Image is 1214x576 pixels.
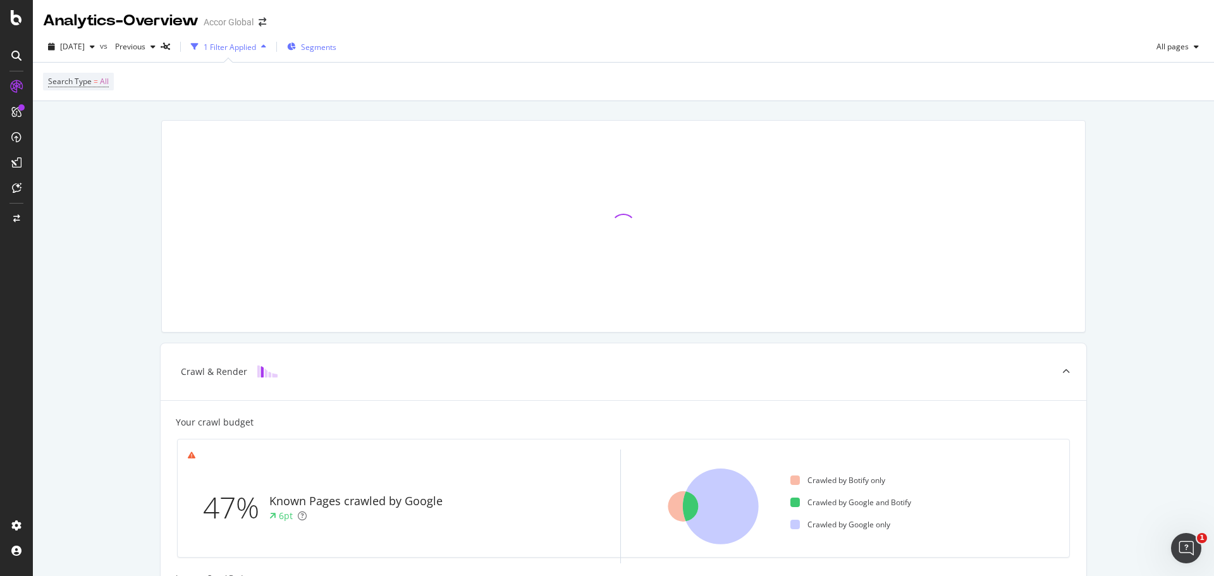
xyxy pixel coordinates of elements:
button: All pages [1151,37,1204,57]
div: Crawl & Render [181,365,247,378]
div: Crawled by Botify only [790,475,885,486]
span: = [94,76,98,87]
div: Crawled by Google and Botify [790,497,911,508]
span: Search Type [48,76,92,87]
iframe: Intercom live chat [1171,533,1201,563]
span: All pages [1151,41,1189,52]
div: Known Pages crawled by Google [269,493,443,510]
span: Segments [301,42,336,52]
div: Your crawl budget [176,416,254,429]
div: Analytics - Overview [43,10,199,32]
img: block-icon [257,365,278,377]
div: Accor Global [204,16,254,28]
span: 1 [1197,533,1207,543]
button: [DATE] [43,37,100,57]
button: Segments [282,37,341,57]
div: 47% [203,487,269,529]
button: Previous [110,37,161,57]
span: 2025 Oct. 1st [60,41,85,52]
div: arrow-right-arrow-left [259,18,266,27]
button: 1 Filter Applied [186,37,271,57]
span: vs [100,40,110,51]
div: 1 Filter Applied [204,42,256,52]
div: 6pt [279,510,293,522]
span: Previous [110,41,145,52]
div: Crawled by Google only [790,519,890,530]
span: All [100,73,109,90]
